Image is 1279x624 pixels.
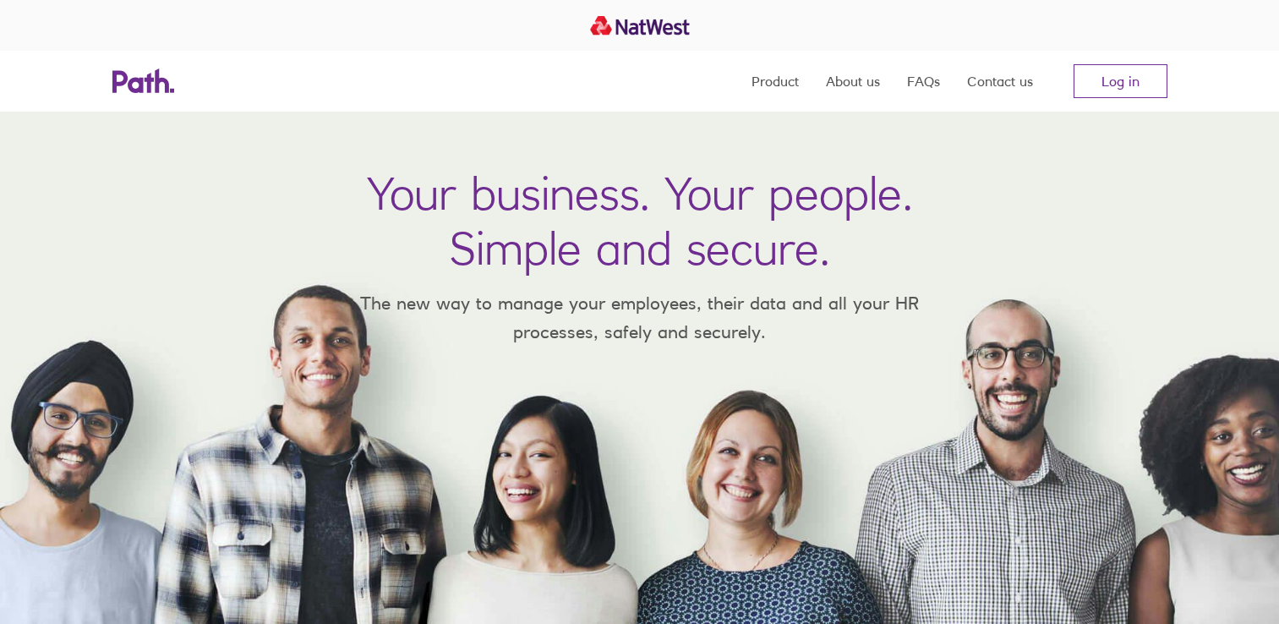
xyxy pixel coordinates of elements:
a: Product [752,51,799,112]
h1: Your business. Your people. Simple and secure. [367,166,913,276]
a: Log in [1074,64,1167,98]
a: FAQs [907,51,940,112]
a: About us [826,51,880,112]
a: Contact us [967,51,1033,112]
p: The new way to manage your employees, their data and all your HR processes, safely and securely. [336,289,944,346]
